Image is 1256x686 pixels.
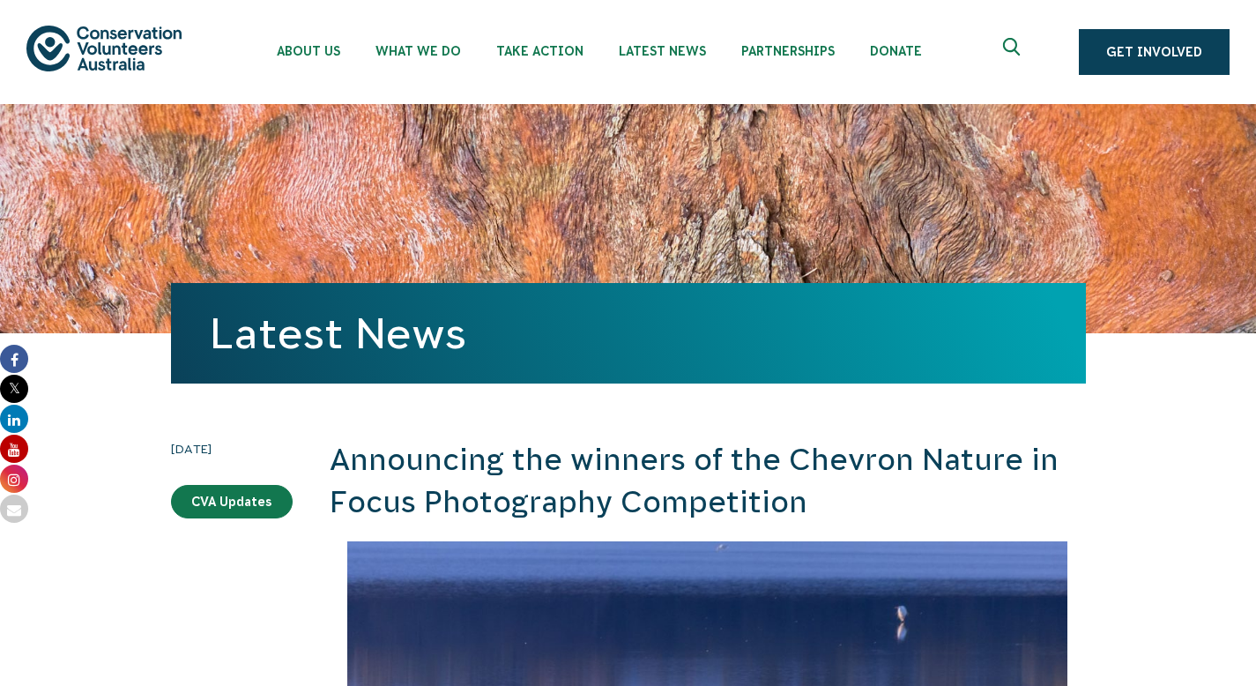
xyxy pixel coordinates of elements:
a: Latest News [210,309,466,357]
img: logo.svg [26,26,182,71]
a: CVA Updates [171,485,293,518]
time: [DATE] [171,439,293,459]
span: Latest News [619,44,706,58]
button: Expand search box Close search box [992,31,1035,73]
span: Take Action [496,44,583,58]
h2: Announcing the winners of the Chevron Nature in Focus Photography Competition [330,439,1086,523]
span: Partnerships [741,44,835,58]
a: Get Involved [1079,29,1230,75]
span: About Us [277,44,340,58]
span: Expand search box [1003,38,1025,66]
span: Donate [870,44,922,58]
span: What We Do [375,44,461,58]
